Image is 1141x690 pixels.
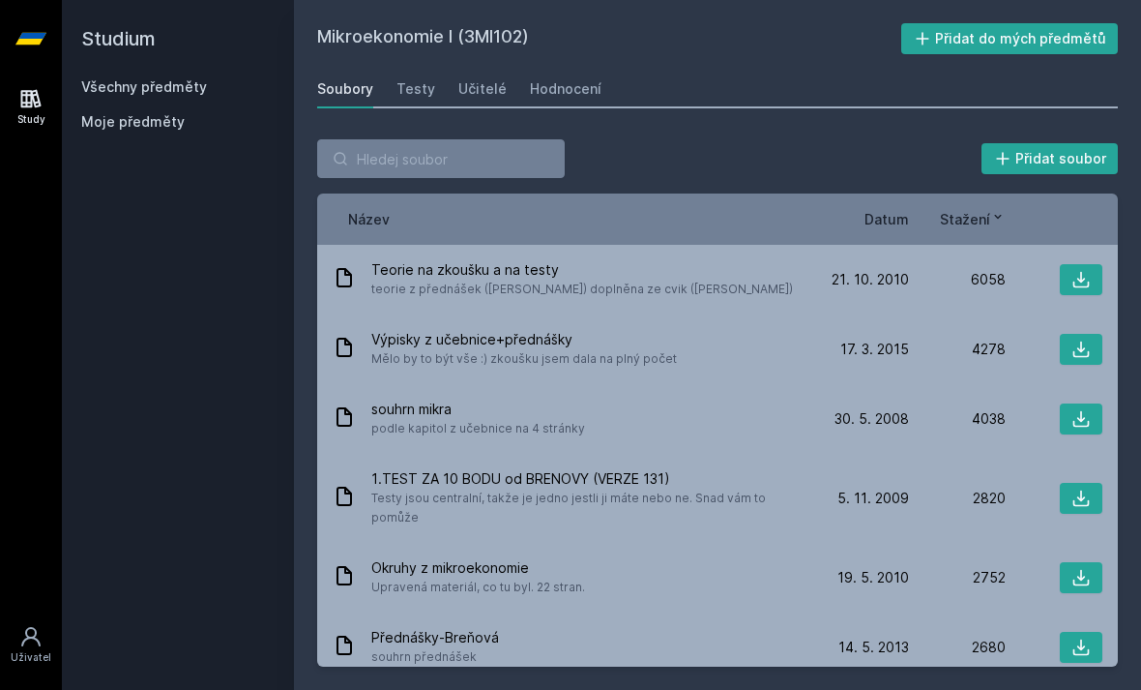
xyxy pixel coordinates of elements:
span: 1.TEST ZA 10 BODU od BRENOVY (VERZE 131) [371,469,805,489]
button: Název [348,209,390,229]
div: Uživatel [11,650,51,665]
span: Výpisky z učebnice+přednášky [371,330,677,349]
div: 6058 [909,270,1006,289]
div: Testy [396,79,435,99]
span: podle kapitol z učebnice na 4 stránky [371,419,585,438]
span: Stažení [940,209,990,229]
div: 4278 [909,340,1006,359]
span: 17. 3. 2015 [840,340,909,359]
span: 30. 5. 2008 [834,409,909,429]
a: Učitelé [458,70,507,108]
span: 19. 5. 2010 [837,568,909,587]
span: Teorie na zkoušku a na testy [371,260,793,280]
div: Soubory [317,79,373,99]
span: Mělo by to být vše :) zkoušku jsem dala na plný počet [371,349,677,369]
button: Datum [864,209,909,229]
a: Hodnocení [530,70,601,108]
a: Study [4,77,58,136]
div: Učitelé [458,79,507,99]
span: souhrn přednášek [371,647,499,667]
div: 2820 [909,489,1006,508]
span: 21. 10. 2010 [832,270,909,289]
a: Všechny předměty [81,78,207,95]
div: Study [17,112,45,127]
input: Hledej soubor [317,139,565,178]
div: 4038 [909,409,1006,429]
a: Testy [396,70,435,108]
button: Přidat soubor [981,143,1119,174]
span: teorie z přednášek ([PERSON_NAME]) doplněna ze cvik ([PERSON_NAME]) [371,280,793,299]
a: Uživatel [4,615,58,675]
button: Přidat do mých předmětů [901,23,1119,54]
div: 2680 [909,638,1006,657]
span: souhrn mikra [371,400,585,419]
span: 5. 11. 2009 [837,489,909,508]
div: 2752 [909,568,1006,587]
button: Stažení [940,209,1006,229]
h2: Mikroekonomie I (3MI102) [317,23,901,54]
span: Testy jsou centralní, takže je jedno jestli ji máte nebo ne. Snad vám to pomůže [371,489,805,527]
span: Moje předměty [81,112,185,132]
span: 14. 5. 2013 [838,638,909,657]
span: Upravená materiál, co tu byl. 22 stran. [371,578,585,597]
a: Soubory [317,70,373,108]
span: Přednášky-Breňová [371,628,499,647]
div: Hodnocení [530,79,601,99]
span: Okruhy z mikroekonomie [371,558,585,578]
